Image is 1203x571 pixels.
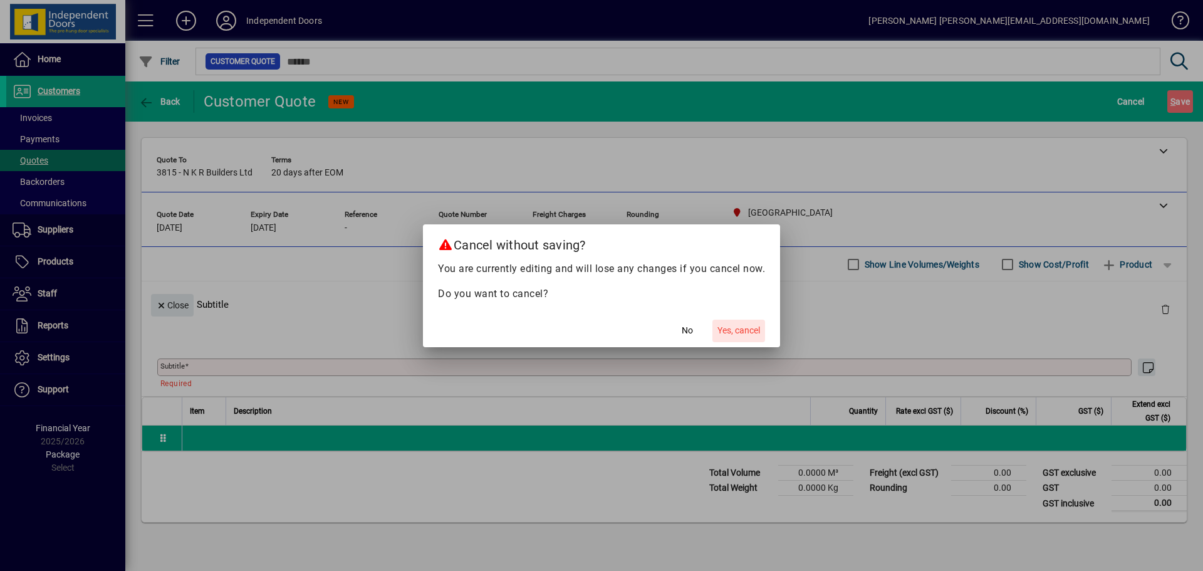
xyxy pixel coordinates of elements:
[438,261,765,276] p: You are currently editing and will lose any changes if you cancel now.
[717,324,760,337] span: Yes, cancel
[682,324,693,337] span: No
[667,320,707,342] button: No
[423,224,780,261] h2: Cancel without saving?
[438,286,765,301] p: Do you want to cancel?
[712,320,765,342] button: Yes, cancel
